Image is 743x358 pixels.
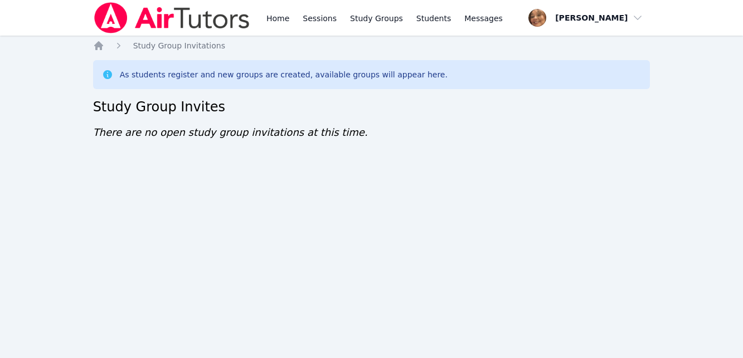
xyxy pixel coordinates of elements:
[93,40,650,51] nav: Breadcrumb
[93,2,251,33] img: Air Tutors
[464,13,503,24] span: Messages
[120,69,448,80] div: As students register and new groups are created, available groups will appear here.
[133,41,225,50] span: Study Group Invitations
[93,126,368,138] span: There are no open study group invitations at this time.
[93,98,650,116] h2: Study Group Invites
[133,40,225,51] a: Study Group Invitations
